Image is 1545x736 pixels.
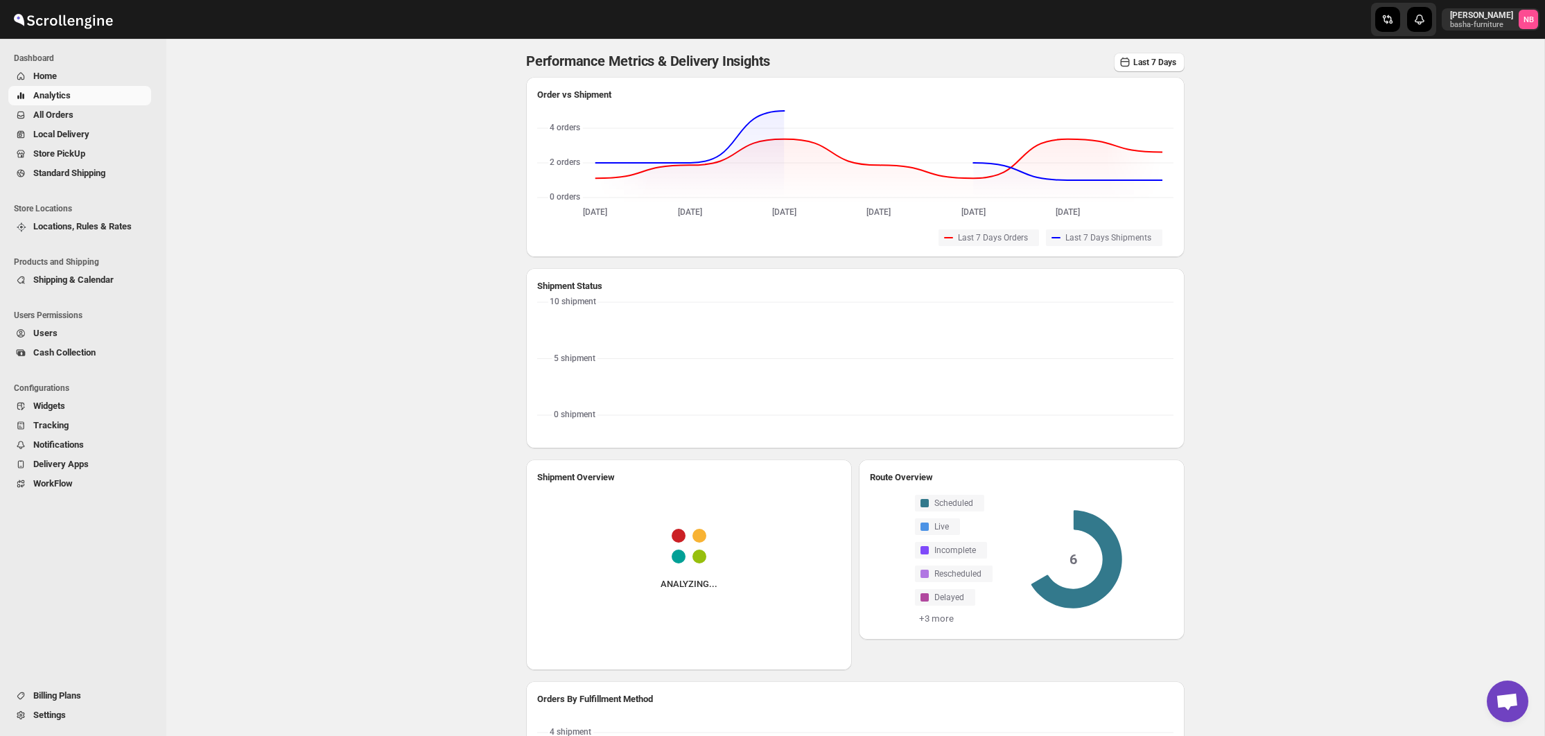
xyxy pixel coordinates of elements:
span: Delayed [934,592,964,603]
span: Billing Plans [33,690,81,701]
text: [DATE] [1056,207,1080,217]
span: Cash Collection [33,347,96,358]
button: Tracking [8,416,151,435]
span: Nael Basha [1519,10,1538,29]
h2: Order vs Shipment [537,88,1173,102]
text: [DATE] [678,207,702,217]
span: Dashboard [14,53,157,64]
h2: Shipment Status [537,279,1173,293]
p: basha-furniture [1450,21,1513,29]
h2: Shipment Overview [537,471,841,484]
button: Users [8,324,151,343]
button: Locations, Rules & Rates [8,217,151,236]
text: 5 shipment [554,353,595,363]
button: WorkFlow [8,474,151,493]
img: ScrollEngine [11,2,115,37]
text: 4 orders [550,123,580,132]
p: [PERSON_NAME] [1450,10,1513,21]
button: Last 7 Days Orders [939,229,1039,246]
button: Widgets [8,396,151,416]
button: Billing Plans [8,686,151,706]
span: Store PickUp [33,148,85,159]
span: Rescheduled [934,568,981,579]
button: Last 7 Days Shipments [1046,229,1162,246]
span: Store Locations [14,203,157,214]
span: Shipping & Calendar [33,274,114,285]
button: Cash Collection [8,343,151,362]
text: NB [1524,15,1534,24]
text: [DATE] [583,207,607,217]
span: Products and Shipping [14,256,157,268]
span: Settings [33,710,66,720]
span: All Orders [33,109,73,120]
text: [DATE] [772,207,796,217]
text: 0 shipment [554,410,595,419]
text: [DATE] [866,207,891,217]
h2: Orders By Fulfillment Method [537,692,1173,706]
button: User menu [1442,8,1539,30]
span: Last 7 Days [1133,58,1176,67]
span: Locations, Rules & Rates [33,221,132,231]
button: All Orders [8,105,151,125]
button: Shipping & Calendar [8,270,151,290]
span: Widgets [33,401,65,411]
p: Performance Metrics & Delivery Insights [526,53,770,73]
span: Standard Shipping [33,168,105,178]
span: Live [934,521,949,532]
text: [DATE] [961,207,986,217]
span: Users [33,328,58,338]
span: WorkFlow [33,478,73,489]
span: Notifications [33,439,84,450]
span: Tracking [33,420,69,430]
div: ANALYZING... [537,490,841,659]
button: Settings [8,706,151,725]
button: Delayed [915,589,975,606]
button: Scheduled [915,495,984,511]
button: Rescheduled [915,566,993,582]
span: Analytics [33,90,71,100]
button: Analytics [8,86,151,105]
text: 0 orders [550,192,580,202]
button: Home [8,67,151,86]
span: Last 7 Days Orders [958,232,1028,243]
button: Notifications [8,435,151,455]
button: Last 7 Days [1114,53,1185,72]
span: Incomplete [934,545,976,556]
svg: No Data Here Yet [537,299,1173,426]
span: Scheduled [934,498,973,509]
span: Delivery Apps [33,459,89,469]
text: 2 orders [550,157,580,167]
h2: Route Overview [870,471,1173,484]
span: Local Delivery [33,129,89,139]
button: Live [915,518,960,535]
button: Incomplete [915,542,987,559]
span: Users Permissions [14,310,157,321]
button: Delivery Apps [8,455,151,474]
text: 10 shipment [550,297,596,306]
span: Configurations [14,383,157,394]
a: Open chat [1487,681,1528,722]
span: Last 7 Days Shipments [1065,232,1151,243]
button: +3 more [915,613,958,624]
span: Home [33,71,57,81]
